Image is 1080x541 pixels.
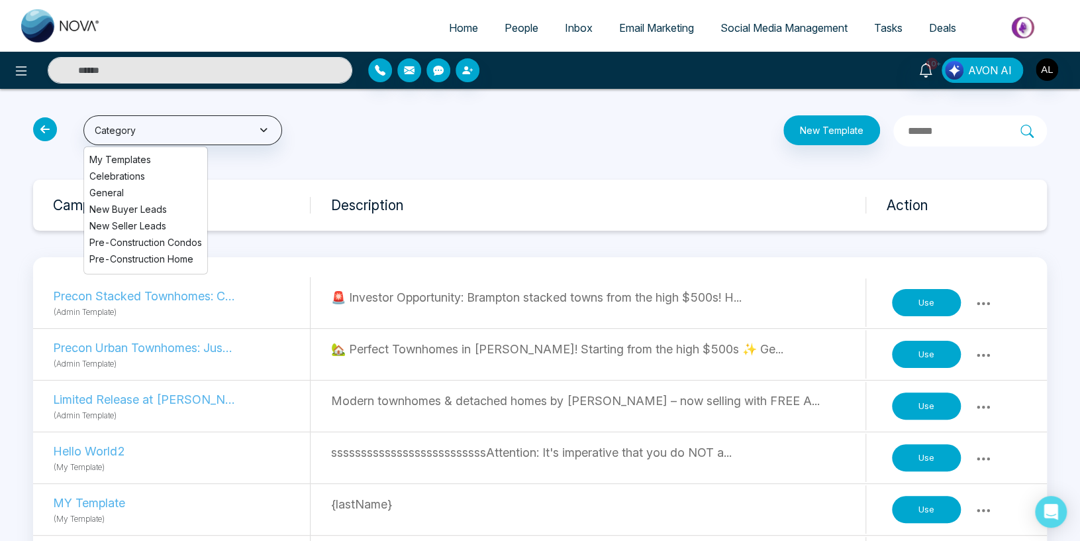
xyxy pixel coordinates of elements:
[330,392,865,410] p: Modern townhomes & detached homes by [PERSON_NAME] – now selling with FREE A...
[968,62,1012,78] span: AVON AI
[606,15,707,40] a: Email Marketing
[330,340,865,358] p: 🏡 Perfect Townhomes in [PERSON_NAME]! Starting from the high $500s ✨ Ge...
[53,357,310,370] p: (Admin Template)
[330,197,865,213] h3: Description
[330,495,865,513] p: {lastName}
[84,235,207,249] li: Pre-Construction Condos
[84,252,207,266] li: Pre-Construction Home
[861,15,916,40] a: Tasks
[619,21,694,34] span: Email Marketing
[53,287,235,305] p: Precon Stacked Townhomes: Coming Soon
[892,444,961,472] button: Use
[84,152,207,166] li: My Templates
[53,460,310,473] p: (My Template)
[53,408,310,422] p: (Admin Template)
[892,392,961,420] button: Use
[84,186,207,200] li: General
[945,61,963,80] img: Lead Flow
[53,512,310,525] p: (My Template)
[886,197,1047,213] h3: Action
[910,58,942,81] a: 10+
[53,197,310,213] h3: Campaign Name
[491,15,552,40] a: People
[53,391,235,408] p: Limited Release at [PERSON_NAME], [GEOGRAPHIC_DATA]!
[783,115,880,145] button: New Template
[942,58,1023,83] button: AVON AI
[505,21,538,34] span: People
[552,15,606,40] a: Inbox
[874,21,903,34] span: Tasks
[53,339,235,357] p: Precon Urban Townhomes: Just Launched
[53,442,235,460] p: Hello World2
[892,289,961,317] button: Use
[84,169,207,183] li: Celebrations
[84,219,207,233] li: New Seller Leads
[976,13,1072,42] img: Market-place.gif
[53,494,235,512] p: MY Template
[707,15,861,40] a: Social Media Management
[926,58,938,70] span: 10+
[1036,58,1058,81] img: User Avatar
[436,15,491,40] a: Home
[330,288,865,306] p: 🚨 Investor Opportunity: Brampton stacked towns from the high $500s! H...
[449,21,478,34] span: Home
[84,202,207,216] li: New Buyer Leads
[892,341,961,369] button: Use
[83,115,282,145] button: Category
[1035,496,1067,528] div: Open Intercom Messenger
[21,9,101,42] img: Nova CRM Logo
[929,21,956,34] span: Deals
[916,15,969,40] a: Deals
[330,444,865,461] p: ssssssssssssssssssssssssssAttention: It's imperative that you do NOT a...
[892,496,961,524] button: Use
[565,21,593,34] span: Inbox
[53,305,310,318] p: (Admin Template)
[720,21,848,34] span: Social Media Management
